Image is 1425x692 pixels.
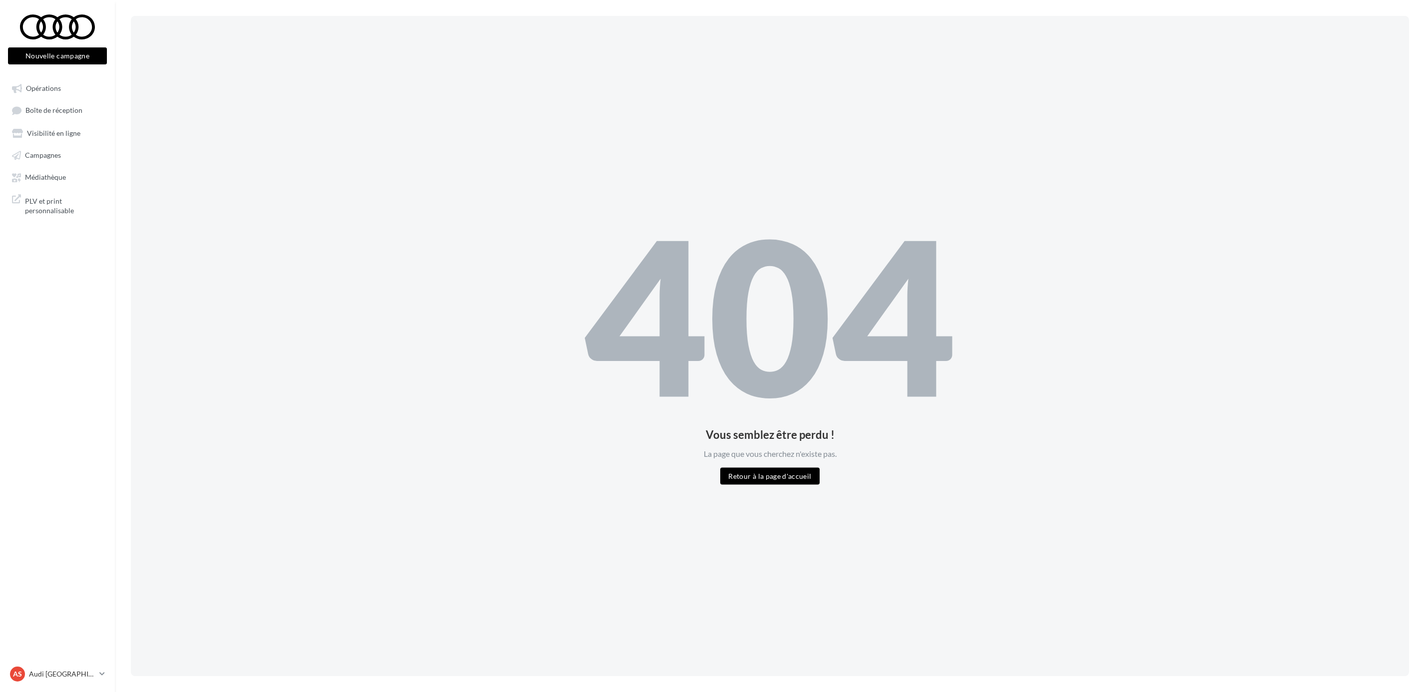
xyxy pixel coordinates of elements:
span: AS [13,669,22,679]
a: Opérations [6,79,109,97]
span: Opérations [26,84,61,92]
span: Campagnes [25,151,61,159]
span: Médiathèque [25,173,66,182]
span: PLV et print personnalisable [25,194,103,216]
a: PLV et print personnalisable [6,190,109,220]
p: Audi [GEOGRAPHIC_DATA] [29,669,95,679]
div: 404 [584,208,956,421]
div: La page que vous cherchez n'existe pas. [584,448,956,460]
button: Nouvelle campagne [8,47,107,64]
div: Vous semblez être perdu ! [584,429,956,440]
span: Visibilité en ligne [27,129,80,137]
button: Retour à la page d'accueil [720,467,819,484]
a: Médiathèque [6,168,109,186]
a: Boîte de réception [6,101,109,119]
a: Visibilité en ligne [6,124,109,142]
a: AS Audi [GEOGRAPHIC_DATA] [8,665,107,684]
span: Boîte de réception [25,106,82,115]
a: Campagnes [6,146,109,164]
